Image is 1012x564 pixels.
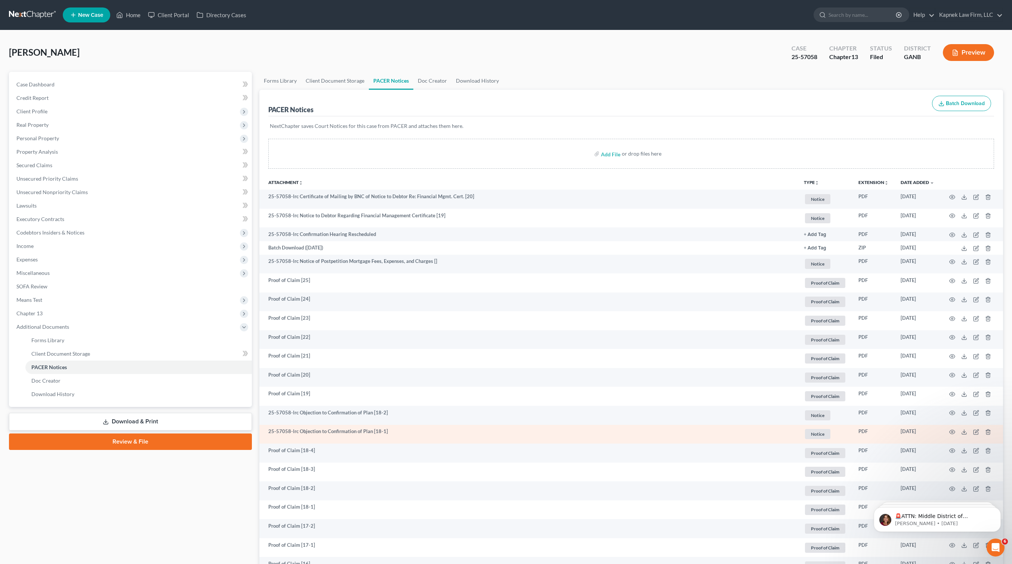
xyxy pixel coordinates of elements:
[805,467,845,477] span: Proof of Claim
[829,53,858,61] div: Chapter
[259,500,798,519] td: Proof of Claim [18-1]
[413,72,451,90] a: Doc Creator
[804,180,819,185] button: TYPEunfold_more
[932,96,991,111] button: Batch Download
[16,243,34,249] span: Income
[9,47,80,58] span: [PERSON_NAME]
[805,448,845,458] span: Proof of Claim
[895,273,940,292] td: [DATE]
[259,273,798,292] td: Proof of Claim [25]
[852,209,895,228] td: PDF
[804,232,826,237] button: + Add Tag
[31,377,61,384] span: Doc Creator
[25,387,252,401] a: Download History
[804,352,846,365] a: Proof of Claim
[299,181,303,185] i: unfold_more
[805,486,845,496] span: Proof of Claim
[16,283,47,289] span: SOFA Review
[895,481,940,500] td: [DATE]
[10,199,252,212] a: Lawsuits
[270,122,993,130] p: NextChapter saves Court Notices for this case from PACER and attaches them here.
[895,209,940,228] td: [DATE]
[622,150,661,157] div: or drop files here
[884,181,889,185] i: unfold_more
[852,387,895,406] td: PDF
[804,390,846,402] a: Proof of Claim
[804,295,846,308] a: Proof of Claim
[16,162,52,168] span: Secured Claims
[804,428,846,440] a: Notice
[268,105,314,114] div: PACER Notices
[895,349,940,368] td: [DATE]
[852,330,895,349] td: PDF
[16,202,37,209] span: Lawsuits
[259,538,798,557] td: Proof of Claim [17-1]
[935,8,1003,22] a: Kapnek Law Firm, LLC
[259,387,798,406] td: Proof of Claim [19]
[259,349,798,368] td: Proof of Claim [21]
[805,335,845,345] span: Proof of Claim
[804,466,846,478] a: Proof of Claim
[805,505,845,515] span: Proof of Claim
[10,172,252,186] a: Unsecured Priority Claims
[193,8,250,22] a: Directory Cases
[33,22,127,87] span: 🚨ATTN: Middle District of [US_STATE] The court has added a new Credit Counseling Field that we ne...
[805,373,845,383] span: Proof of Claim
[852,500,895,519] td: PDF
[804,522,846,535] a: Proof of Claim
[301,72,369,90] a: Client Document Storage
[895,227,940,241] td: [DATE]
[259,227,798,241] td: 25-57058-lrc Confirmation Hearing Rescheduled
[804,447,846,459] a: Proof of Claim
[259,368,798,387] td: Proof of Claim [20]
[805,316,845,326] span: Proof of Claim
[259,209,798,228] td: 25-57058-lrc Notice to Debtor Regarding Financial Management Certificate [19]
[259,311,798,330] td: Proof of Claim [23]
[829,44,858,53] div: Chapter
[852,273,895,292] td: PDF
[10,91,252,105] a: Credit Report
[895,368,940,387] td: [DATE]
[16,189,88,195] span: Unsecured Nonpriority Claims
[9,413,252,430] a: Download & Print
[805,543,845,553] span: Proof of Claim
[16,229,84,236] span: Codebtors Insiders & Notices
[259,255,798,274] td: 25-57058-lrc Notice of Postpetition Mortgage Fees, Expenses, and Charges []
[31,364,67,370] span: PACER Notices
[852,190,895,209] td: PDF
[870,53,892,61] div: Filed
[930,181,934,185] i: expand_more
[829,8,897,22] input: Search by name...
[852,425,895,444] td: PDF
[904,44,931,53] div: District
[895,241,940,255] td: [DATE]
[144,8,193,22] a: Client Portal
[25,374,252,387] a: Doc Creator
[25,347,252,361] a: Client Document Storage
[804,244,846,251] a: + Add Tag
[9,433,252,450] a: Review & File
[851,53,858,60] span: 13
[804,246,826,251] button: + Add Tag
[804,503,846,516] a: Proof of Claim
[268,180,303,185] a: Attachmentunfold_more
[852,481,895,500] td: PDF
[852,463,895,482] td: PDF
[16,216,64,222] span: Executory Contracts
[259,190,798,209] td: 25-57058-lrc Certificate of Mailing by BNC of Notice to Debtor Re: Financial Mgmt. Cert. [20]
[112,8,144,22] a: Home
[16,148,58,155] span: Property Analysis
[852,292,895,312] td: PDF
[804,258,846,270] a: Notice
[804,212,846,224] a: Notice
[10,159,252,172] a: Secured Claims
[451,72,503,90] a: Download History
[805,194,830,204] span: Notice
[31,391,74,397] span: Download History
[987,539,1005,557] iframe: Intercom live chat
[10,280,252,293] a: SOFA Review
[31,350,90,357] span: Client Document Storage
[895,330,940,349] td: [DATE]
[804,371,846,384] a: Proof of Claim
[16,175,78,182] span: Unsecured Priority Claims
